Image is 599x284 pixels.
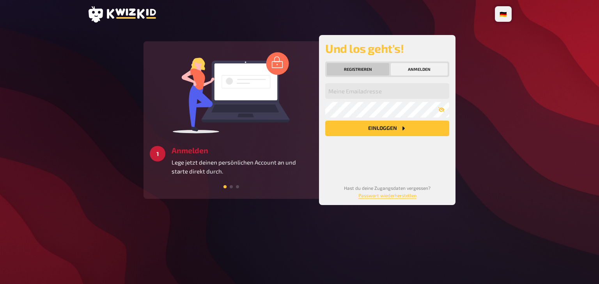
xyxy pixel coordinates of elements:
li: 🇩🇪 [496,8,510,20]
small: Hast du deine Zugangsdaten vergessen? [344,185,431,198]
a: Passwort wiederherstellen [358,193,416,198]
img: log in [173,52,290,133]
input: Meine Emailadresse [325,83,449,99]
h3: Anmelden [172,146,313,155]
button: Einloggen [325,121,449,136]
h2: Und los geht's! [325,41,449,55]
div: 1 [150,146,165,161]
p: Lege jetzt deinen persönlichen Account an und starte direkt durch. [172,158,313,175]
button: Anmelden [391,63,448,75]
button: Registrieren [327,63,389,75]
